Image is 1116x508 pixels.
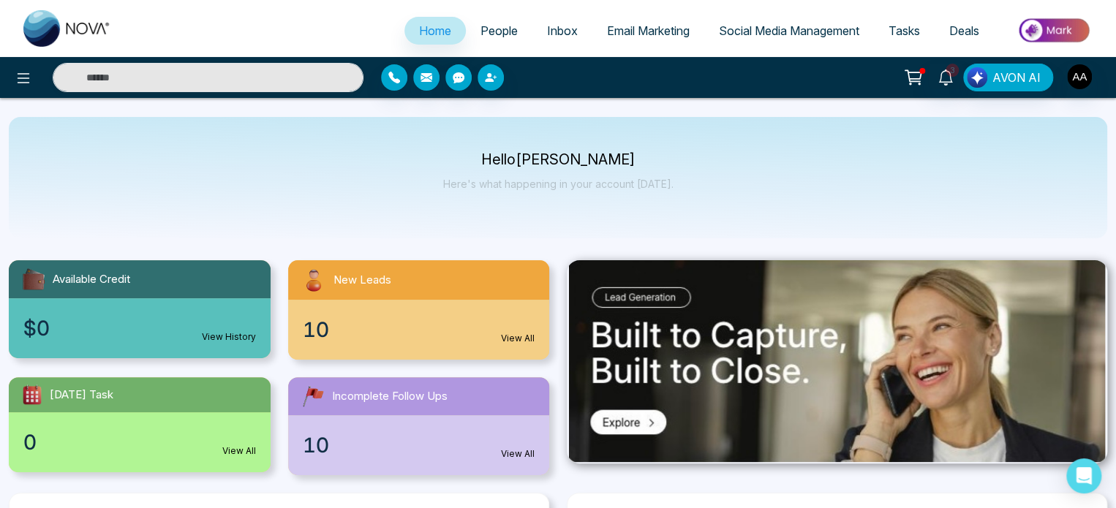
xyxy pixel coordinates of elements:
[332,388,448,405] span: Incomplete Follow Ups
[1066,458,1101,493] div: Open Intercom Messenger
[704,17,874,45] a: Social Media Management
[419,23,451,38] span: Home
[607,23,690,38] span: Email Marketing
[300,383,326,409] img: followUps.svg
[949,23,979,38] span: Deals
[50,387,113,403] span: [DATE] Task
[404,17,466,45] a: Home
[23,313,50,344] span: $0
[547,23,578,38] span: Inbox
[443,153,674,166] p: Hello [PERSON_NAME]
[569,260,1105,462] img: .
[532,17,592,45] a: Inbox
[53,271,130,288] span: Available Credit
[1001,14,1107,47] img: Market-place.gif
[719,23,859,38] span: Social Media Management
[501,447,535,460] a: View All
[303,314,329,345] span: 10
[222,444,256,458] a: View All
[23,427,37,458] span: 0
[992,69,1041,86] span: AVON AI
[443,178,674,190] p: Here's what happening in your account [DATE].
[874,17,935,45] a: Tasks
[303,430,329,460] span: 10
[279,260,559,360] a: New Leads10View All
[20,266,47,292] img: availableCredit.svg
[333,272,391,289] span: New Leads
[466,17,532,45] a: People
[20,383,44,406] img: todayTask.svg
[23,10,111,47] img: Nova CRM Logo
[1067,64,1092,89] img: User Avatar
[202,330,256,344] a: View History
[300,266,328,294] img: newLeads.svg
[946,64,959,77] span: 3
[279,377,559,475] a: Incomplete Follow Ups10View All
[889,23,920,38] span: Tasks
[480,23,518,38] span: People
[963,64,1053,91] button: AVON AI
[967,67,987,88] img: Lead Flow
[501,332,535,345] a: View All
[928,64,963,89] a: 3
[935,17,994,45] a: Deals
[592,17,704,45] a: Email Marketing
